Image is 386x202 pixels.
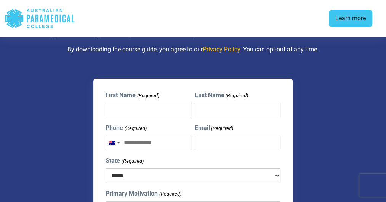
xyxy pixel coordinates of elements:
[329,10,372,27] a: Learn more
[136,92,159,99] span: (Required)
[106,136,122,150] button: Selected country
[5,6,75,31] div: Australian Paramedical College
[203,46,240,53] a: Privacy Policy
[124,125,147,132] span: (Required)
[195,91,248,100] label: Last Name
[106,91,159,100] label: First Name
[106,156,143,165] label: State
[106,189,181,198] label: Primary Motivation
[121,157,144,165] span: (Required)
[195,123,233,133] label: Email
[211,125,234,132] span: (Required)
[159,190,181,198] span: (Required)
[33,45,353,54] p: By downloading the course guide, you agree to our . You can opt-out at any time.
[225,92,248,99] span: (Required)
[106,123,146,133] label: Phone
